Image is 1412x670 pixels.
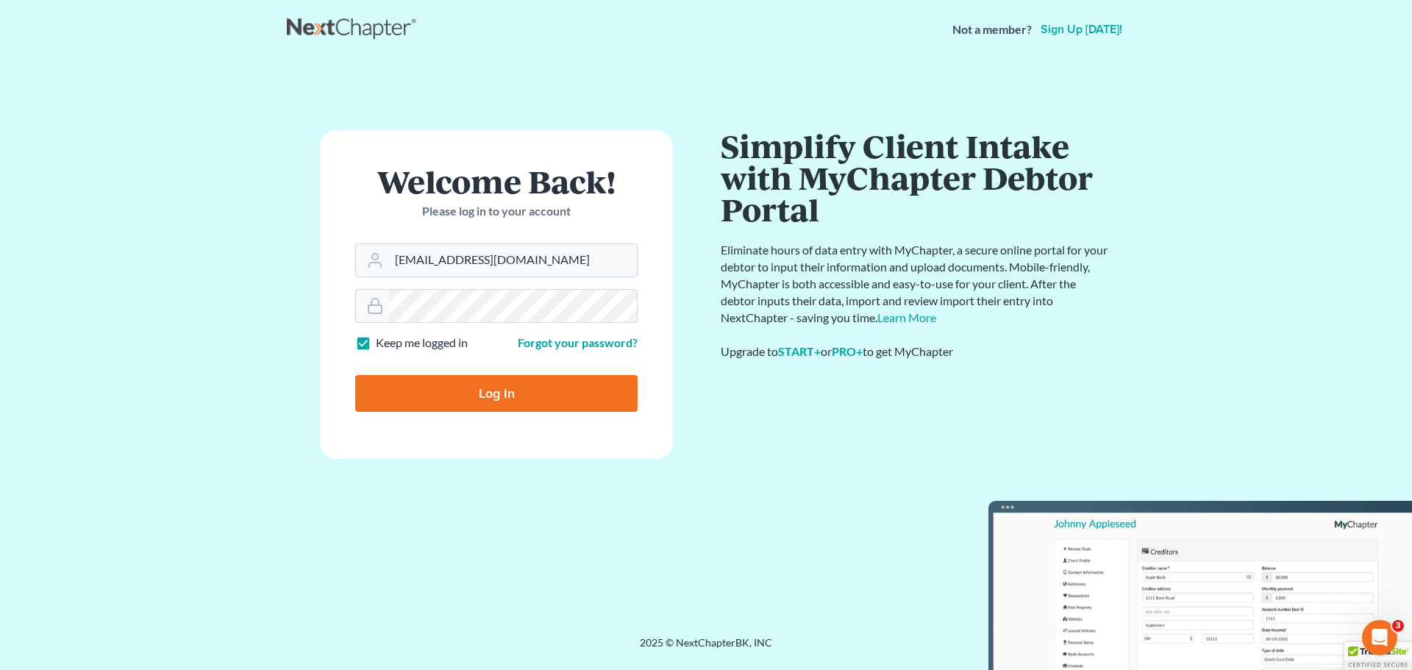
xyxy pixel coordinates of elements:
[1392,620,1404,632] span: 3
[355,375,638,412] input: Log In
[832,344,863,358] a: PRO+
[721,242,1110,326] p: Eliminate hours of data entry with MyChapter, a secure online portal for your debtor to input the...
[355,165,638,197] h1: Welcome Back!
[721,130,1110,224] h1: Simplify Client Intake with MyChapter Debtor Portal
[376,335,468,352] label: Keep me logged in
[355,203,638,220] p: Please log in to your account
[287,635,1125,662] div: 2025 © NextChapterBK, INC
[518,335,638,349] a: Forgot your password?
[778,344,821,358] a: START+
[877,310,936,324] a: Learn More
[1362,620,1397,655] iframe: Intercom live chat
[389,244,637,277] input: Email Address
[721,343,1110,360] div: Upgrade to or to get MyChapter
[952,21,1032,38] strong: Not a member?
[1344,642,1412,670] div: TrustedSite Certified
[1038,24,1125,35] a: Sign up [DATE]!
